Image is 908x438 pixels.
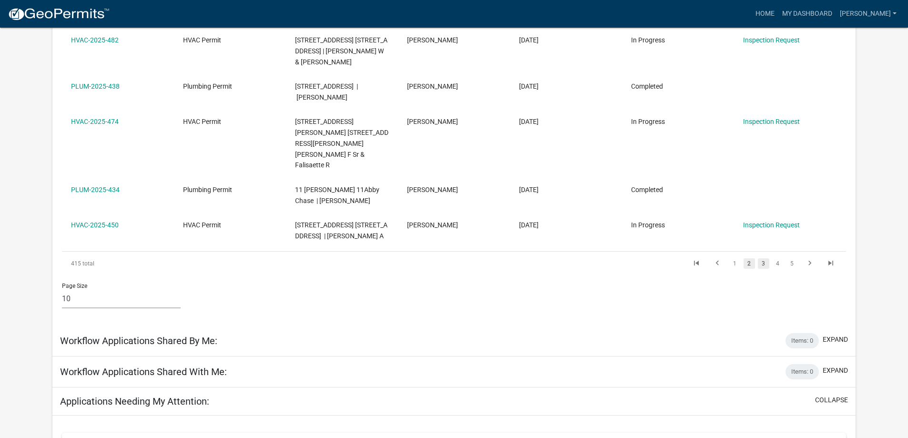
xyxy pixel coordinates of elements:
[823,335,848,345] button: expand
[183,36,221,44] span: HVAC Permit
[771,255,785,272] li: page 4
[60,396,209,407] h5: Applications Needing My Attention:
[815,395,848,405] button: collapse
[407,36,458,44] span: Tom Drexler
[519,82,539,90] span: 08/05/2025
[778,5,836,23] a: My Dashboard
[519,36,539,44] span: 08/05/2025
[786,258,798,269] a: 5
[752,5,778,23] a: Home
[407,118,458,125] span: Tom Drexler
[183,82,232,90] span: Plumbing Permit
[786,364,819,379] div: Items: 0
[836,5,900,23] a: [PERSON_NAME]
[183,118,221,125] span: HVAC Permit
[743,221,800,229] a: Inspection Request
[60,335,217,346] h5: Workflow Applications Shared By Me:
[728,255,742,272] li: page 1
[71,36,119,44] a: HVAC-2025-482
[631,118,665,125] span: In Progress
[519,186,539,194] span: 07/31/2025
[62,252,217,275] div: 415 total
[758,258,769,269] a: 3
[631,82,663,90] span: Completed
[407,221,458,229] span: Tom Drexler
[407,82,458,90] span: Tom Drexler
[772,258,784,269] a: 4
[687,258,705,269] a: go to first page
[295,82,358,101] span: 1311 SANDSTONE DR 1311 Sandstone Drive | Tatum Anita
[60,366,227,377] h5: Workflow Applications Shared With Me:
[407,186,458,194] span: Tom Drexler
[743,118,800,125] a: Inspection Request
[295,221,388,240] span: 410 E Park Place 410 E Park Place | Meadows Cheri A
[822,258,840,269] a: go to last page
[295,118,388,169] span: 2410 DUNBAR DRIVE 2410 Dunbar Drive | Newcombe London F Sr & Falisaette R
[183,186,232,194] span: Plumbing Permit
[631,221,665,229] span: In Progress
[71,186,120,194] a: PLUM-2025-434
[743,36,800,44] a: Inspection Request
[519,221,539,229] span: 07/25/2025
[742,255,756,272] li: page 2
[744,258,755,269] a: 2
[295,186,379,204] span: 11 ABBY CHASE 11Abby Chase | Deppert Bonnie L
[71,118,119,125] a: HVAC-2025-474
[708,258,726,269] a: go to previous page
[801,258,819,269] a: go to next page
[756,255,771,272] li: page 3
[519,118,539,125] span: 08/01/2025
[786,333,819,348] div: Items: 0
[631,36,665,44] span: In Progress
[823,366,848,376] button: expand
[729,258,741,269] a: 1
[183,221,221,229] span: HVAC Permit
[295,36,388,66] span: 16 OAK PARK BOULEVARD 16 Oak Park Blvd. | Meier Scott W & Laura L
[631,186,663,194] span: Completed
[71,221,119,229] a: HVAC-2025-450
[785,255,799,272] li: page 5
[71,82,120,90] a: PLUM-2025-438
